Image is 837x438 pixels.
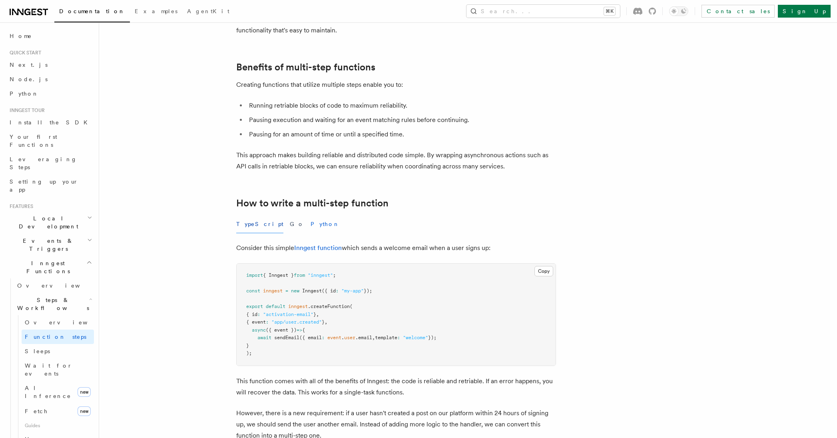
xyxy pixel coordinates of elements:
span: sendEmail [274,335,299,340]
span: : [397,335,400,340]
a: Fetchnew [22,403,94,419]
button: Local Development [6,211,94,234]
span: Local Development [6,214,87,230]
span: import [246,272,263,278]
span: Fetch [25,408,48,414]
span: { [302,327,305,333]
li: Pausing execution and waiting for an event matching rules before continuing. [247,114,556,126]
span: } [322,319,325,325]
span: .createFunction [308,304,350,309]
span: Inngest Functions [6,259,86,275]
a: Install the SDK [6,115,94,130]
span: async [252,327,266,333]
p: This function comes with all of the benefits of Inngest: the code is reliable and retriable. If a... [236,376,556,398]
span: inngest [263,288,283,294]
span: Python [10,90,39,97]
span: { id [246,312,257,317]
span: { Inngest } [263,272,294,278]
span: Overview [17,282,100,289]
span: "inngest" [308,272,333,278]
span: Features [6,203,33,210]
a: Function steps [22,330,94,344]
span: , [325,319,327,325]
a: Sign Up [778,5,831,18]
span: Inngest tour [6,107,45,114]
a: Wait for events [22,358,94,381]
span: await [257,335,271,340]
span: Node.js [10,76,48,82]
button: Search...⌘K [466,5,620,18]
button: Events & Triggers [6,234,94,256]
span: ; [333,272,336,278]
a: Node.js [6,72,94,86]
span: Wait for events [25,362,72,377]
a: Overview [14,278,94,293]
span: . [341,335,344,340]
a: Your first Functions [6,130,94,152]
span: Quick start [6,50,41,56]
span: Examples [135,8,177,14]
button: Python [311,215,340,233]
a: Overview [22,315,94,330]
span: template [375,335,397,340]
p: This approach makes building reliable and distributed code simple. By wrapping asynchronous actio... [236,150,556,172]
span: } [313,312,316,317]
span: Leveraging Steps [10,156,77,170]
span: inngest [288,304,308,309]
a: Inngest function [294,244,342,252]
span: = [285,288,288,294]
span: "my-app" [341,288,364,294]
button: Go [290,215,304,233]
span: ({ id [322,288,336,294]
p: Consider this simple which sends a welcome email when a user signs up: [236,242,556,254]
span: event [327,335,341,340]
span: new [78,387,91,397]
a: How to write a multi-step function [236,198,389,209]
a: AgentKit [182,2,234,22]
span: Sleeps [25,348,50,354]
span: : [266,319,269,325]
span: }); [364,288,372,294]
span: Events & Triggers [6,237,87,253]
a: Setting up your app [6,174,94,197]
span: new [291,288,299,294]
a: Leveraging Steps [6,152,94,174]
span: AgentKit [187,8,229,14]
a: Home [6,29,94,43]
button: Toggle dark mode [669,6,688,16]
span: ({ email [299,335,322,340]
span: } [246,343,249,348]
span: Overview [25,319,107,326]
button: TypeScript [236,215,283,233]
span: "activation-email" [263,312,313,317]
span: .email [355,335,372,340]
span: : [322,335,325,340]
span: Setting up your app [10,178,78,193]
span: ( [350,304,353,309]
span: "welcome" [403,335,428,340]
kbd: ⌘K [604,7,615,15]
button: Copy [534,266,553,276]
p: Critically, multi-step functions are written in code, not config, meaning you create readable, ob... [236,14,556,36]
span: { event [246,319,266,325]
a: Examples [130,2,182,22]
span: Guides [22,419,94,432]
span: Function steps [25,334,86,340]
a: AI Inferencenew [22,381,94,403]
span: Next.js [10,62,48,68]
p: Creating functions that utilize multiple steps enable you to: [236,79,556,90]
span: Documentation [59,8,125,14]
span: : [336,288,339,294]
span: Install the SDK [10,119,92,126]
span: Steps & Workflows [14,296,89,312]
span: Home [10,32,32,40]
span: AI Inference [25,385,71,399]
a: Benefits of multi-step functions [236,62,375,73]
a: Python [6,86,94,101]
a: Sleeps [22,344,94,358]
span: export [246,304,263,309]
span: Inngest [302,288,322,294]
span: , [372,335,375,340]
span: ); [246,350,252,356]
span: user [344,335,355,340]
